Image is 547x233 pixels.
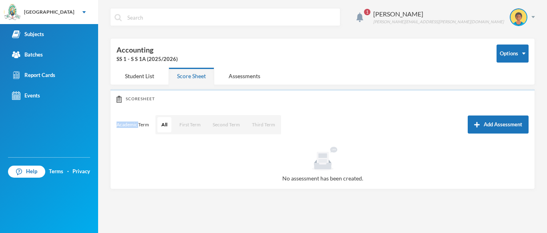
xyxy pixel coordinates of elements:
div: Subjects [12,30,44,38]
span: No assessment has been created. [282,175,363,182]
div: [PERSON_NAME][EMAIL_ADDRESS][PERSON_NAME][DOMAIN_NAME] [373,19,504,25]
input: Search [127,8,336,26]
button: Second Term [209,117,244,132]
div: Scoresheet [117,95,529,103]
a: Help [8,166,45,178]
a: Privacy [72,168,90,176]
div: Batches [12,51,43,59]
img: logo [4,4,20,20]
span: 1 [364,9,370,15]
button: All [157,117,171,132]
p: Academic Term [117,122,149,128]
button: Third Term [248,117,279,132]
div: SS 1 - S S 1A (2025/2026) [117,55,485,63]
div: Events [12,91,40,100]
button: Options [497,45,529,63]
div: Assessments [220,67,269,85]
a: Terms [49,168,63,176]
button: Add Assessment [468,115,529,134]
div: · [67,168,69,176]
button: First Term [175,117,205,132]
div: Score Sheet [169,67,214,85]
img: search [115,14,122,21]
div: Student List [117,67,163,85]
img: STUDENT [511,9,527,25]
div: Accounting [117,45,485,63]
div: Report Cards [12,71,55,79]
div: [PERSON_NAME] [373,9,504,19]
div: [GEOGRAPHIC_DATA] [24,8,74,16]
